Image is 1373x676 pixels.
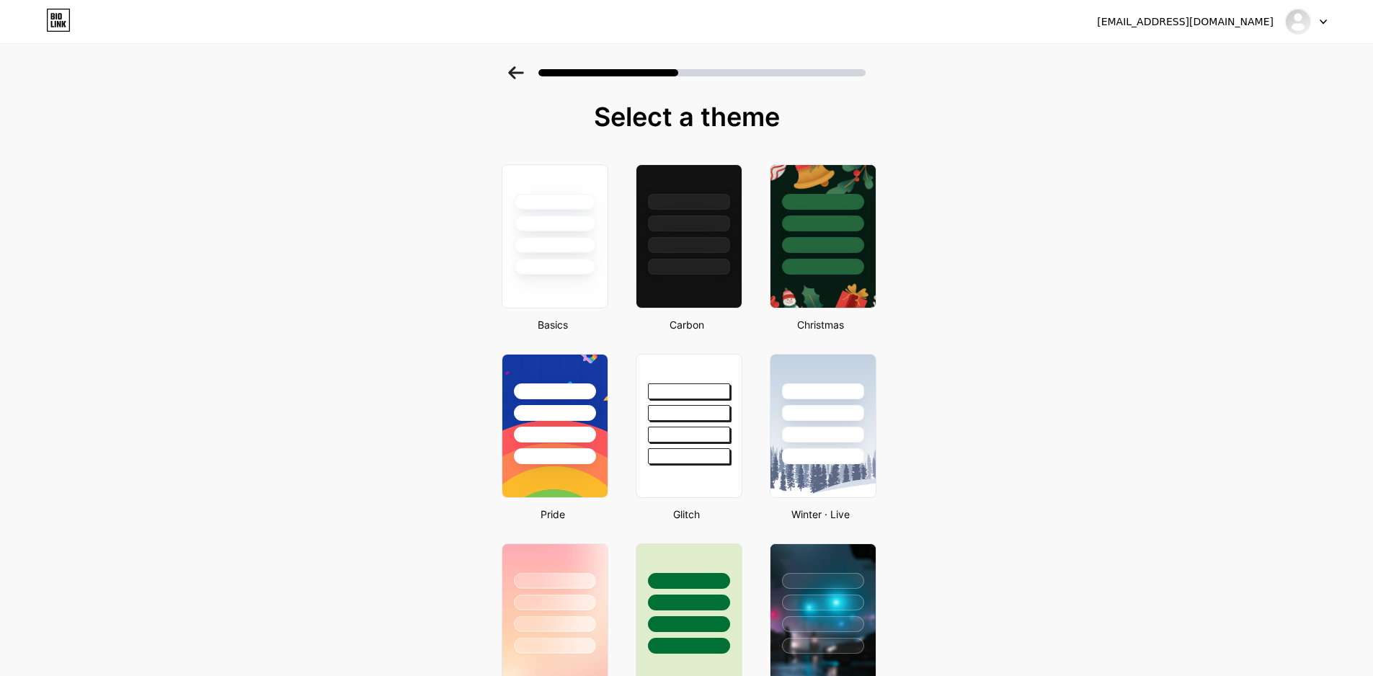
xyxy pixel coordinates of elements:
div: Basics [497,317,608,332]
div: Select a theme [496,102,878,131]
div: Pride [497,507,608,522]
div: Winter · Live [765,507,876,522]
div: [EMAIL_ADDRESS][DOMAIN_NAME] [1097,14,1274,30]
img: bacsichinhminh [1284,8,1312,35]
div: Carbon [631,317,742,332]
div: Glitch [631,507,742,522]
div: Christmas [765,317,876,332]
